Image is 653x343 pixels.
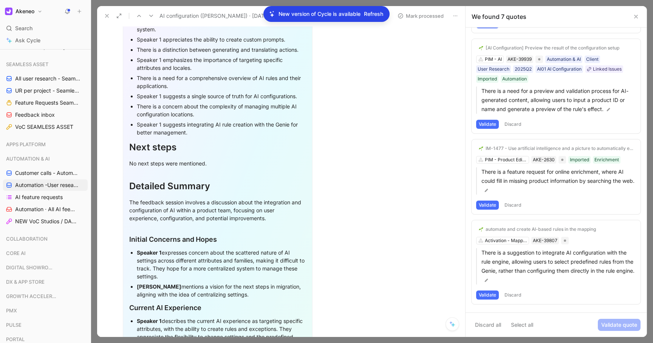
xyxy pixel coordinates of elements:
[476,144,636,153] button: 🌱IM-1477 - Use artificial intelligence and a picture to automatically enrich the product
[3,247,88,261] div: CORE AI
[279,9,361,19] p: New version of Cycle is available
[3,73,88,84] a: All user research - Seamless Asset ([PERSON_NAME])
[3,290,88,304] div: GROWTH ACCELERATION
[3,276,88,290] div: DX & APP STORE
[476,225,599,234] button: 🌱automate and create AI-based rules in the mapping
[15,8,34,15] h1: Akeneo
[508,319,537,331] button: Select all
[15,24,32,33] span: Search
[6,264,56,271] span: DIGITAL SHOWROOM
[15,111,55,119] span: Feedback inbox
[3,247,88,259] div: CORE AI
[3,305,88,316] div: PMX
[3,59,88,70] div: SEAMLESS ASSET
[129,159,306,167] div: No next steps were mentioned.
[364,9,383,19] span: Refresh
[3,109,88,121] a: Feedback inbox
[129,141,306,154] div: Next steps
[6,335,25,343] span: PORTAL
[3,153,88,164] div: AUTOMATION & AI
[479,146,483,151] img: 🌱
[481,167,636,195] p: There is a feature request for online enrichment, where AI could fill in missing product informat...
[479,227,483,232] img: 🌱
[3,276,88,287] div: DX & APP STORE
[129,303,306,313] div: Current AI Experience
[15,181,79,189] span: Automation -User research per project
[15,205,78,213] span: Automation · All AI feedbacks
[3,59,88,133] div: SEAMLESS ASSETAll user research - Seamless Asset ([PERSON_NAME])UR per project - Seamless assets ...
[15,99,79,107] span: Feature Requests Seamless Assets
[6,278,45,286] span: DX & APP STORE
[3,179,88,191] a: Automation -User research per project
[129,234,306,244] div: Initial Concerns and Hopes
[129,179,306,193] div: Detailed Summary
[3,290,88,302] div: GROWTH ACCELERATION
[6,155,50,162] span: AUTOMATION & AI
[3,262,88,275] div: DIGITAL SHOWROOM
[364,9,384,19] button: Refresh
[3,192,88,203] a: AI feature requests
[472,319,504,331] button: Discard all
[486,45,619,51] div: [AI Configuration] Preview the result of the configuration setup
[484,188,489,193] img: pen.svg
[3,23,88,34] div: Search
[476,290,499,300] button: Validate
[3,139,88,152] div: APPS PLATFORM
[3,97,88,108] a: Feature Requests Seamless Assets
[6,249,26,257] span: CORE AI
[6,321,22,329] span: PULSE
[129,198,306,222] div: The feedback session involves a discussion about the integration and configuration of AI within a...
[3,233,88,247] div: COLLABORATION
[476,201,499,210] button: Validate
[137,36,306,43] div: Speaker 1 appreciates the ability to create custom prompts.
[15,75,81,82] span: All user research - Seamless Asset ([PERSON_NAME])
[3,35,88,46] a: Ask Cycle
[598,319,641,331] button: Validate quote
[502,201,524,210] button: Discard
[137,121,306,136] div: Speaker 1 suggests integrating AI rule creation with the Genie for better management.
[137,249,306,280] div: expresses concern about the scattered nature of AI settings across different attributes and famil...
[137,56,306,72] div: Speaker 1 emphasizes the importance of targeting specific attributes and locales.
[15,169,80,177] span: Customer calls - Automation ([PERSON_NAME])
[476,43,622,53] button: 🌱[AI Configuration] Preview the result of the configuration setup
[6,307,17,314] span: PMX
[159,11,269,20] span: AI configuration ([PERSON_NAME]) · [DATE]
[3,305,88,318] div: PMX
[479,46,483,50] img: 🌱
[481,87,636,114] p: There is a need for a preview and validation process for AI-generated content, allowing users to ...
[15,193,63,201] span: AI feature requests
[502,290,524,300] button: Discard
[3,233,88,244] div: COLLABORATION
[3,167,88,179] a: Customer calls - Automation ([PERSON_NAME])
[137,46,306,54] div: There is a distinction between generating and translating actions.
[3,139,88,150] div: APPS PLATFORM
[6,141,46,148] span: APPS PLATFORM
[137,318,162,324] strong: Speaker 1
[137,92,306,100] div: Speaker 1 suggests a single source of truth for AI configurations.
[3,204,88,215] a: Automation · All AI feedbacks
[137,102,306,118] div: There is a concern about the complexity of managing multiple AI configuration locations.
[137,249,162,256] strong: Speaker 1
[3,262,88,273] div: DIGITAL SHOWROOM
[3,319,88,333] div: PULSE
[472,12,526,21] div: We found 7 quotes
[6,60,48,68] span: SEAMLESS ASSET
[3,6,44,17] button: AkeneoAkeneo
[606,107,611,112] img: pen.svg
[502,120,524,129] button: Discard
[3,85,88,96] a: UR per project - Seamless assets ([PERSON_NAME])
[486,145,633,151] div: IM-1477 - Use artificial intelligence and a picture to automatically enrich the product
[137,74,306,90] div: There is a need for a comprehensive overview of AI rules and their applications.
[394,11,447,21] button: Mark processed
[3,319,88,331] div: PULSE
[476,120,499,129] button: Validate
[15,36,40,45] span: Ask Cycle
[6,292,58,300] span: GROWTH ACCELERATION
[486,226,596,232] div: automate and create AI-based rules in the mapping
[484,278,489,283] img: pen.svg
[137,283,306,298] div: mentions a vision for the next steps in migration, aligning with the idea of centralizing settings.
[3,216,88,227] a: NEW VoC Studios / DAM & Automation
[3,121,88,133] a: VoC SEAMLESS ASSET
[6,235,48,243] span: COLLABORATION
[15,87,81,94] span: UR per project - Seamless assets ([PERSON_NAME])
